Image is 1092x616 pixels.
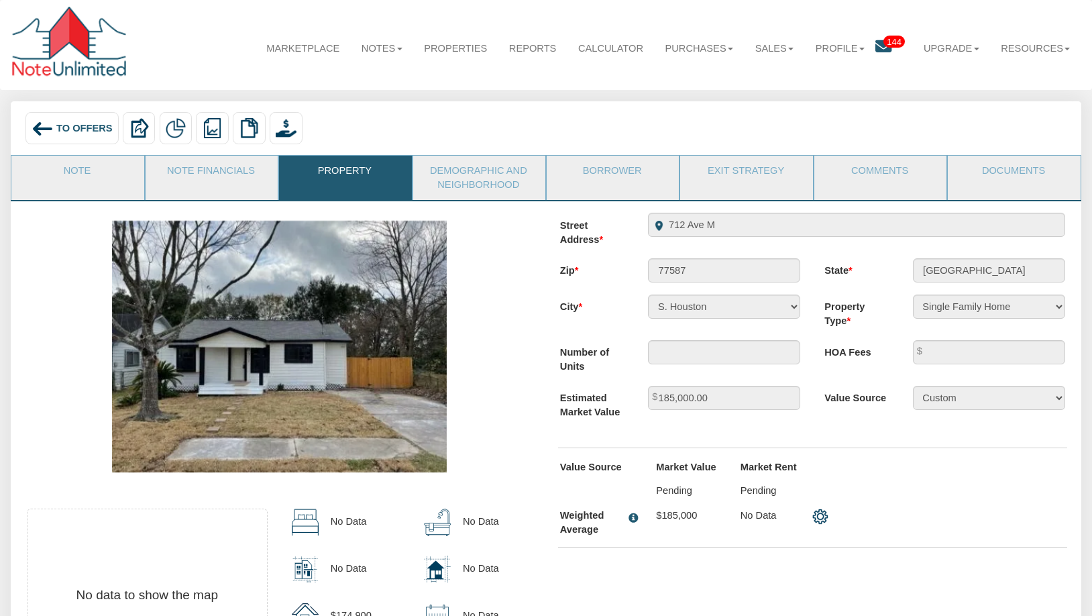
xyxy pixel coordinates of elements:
[11,156,142,189] a: Note
[812,295,900,328] label: Property Type
[548,386,636,419] label: Estimated Market Value
[424,509,451,535] img: bath.svg
[166,118,186,139] img: partial.png
[812,258,900,278] label: State
[656,509,716,523] p: $185,000
[812,509,828,525] img: settings.png
[644,478,728,504] div: Pending
[744,31,804,66] a: Sales
[948,156,1079,189] a: Documents
[292,556,319,582] img: lot_size.svg
[292,509,319,535] img: beds.svg
[112,221,447,472] img: 574463
[875,31,912,68] a: 144
[560,509,623,537] div: Weighted Average
[548,213,636,246] label: Street Address
[548,340,636,374] label: Number of Units
[463,556,499,581] p: No Data
[548,295,636,314] label: City
[805,31,876,66] a: Profile
[883,36,904,48] span: 144
[463,509,499,534] p: No Data
[990,31,1081,66] a: Resources
[129,118,150,139] img: export.svg
[498,31,567,66] a: Reports
[256,31,351,66] a: Marketplace
[913,31,990,66] a: Upgrade
[202,118,223,139] img: reports.png
[32,118,54,140] img: back_arrow_left_icon.svg
[654,31,744,66] a: Purchases
[741,509,801,523] p: No Data
[644,460,728,474] label: Market Value
[279,156,410,189] a: Property
[680,156,811,189] a: Exit Strategy
[56,123,113,134] span: To Offers
[351,31,413,66] a: Notes
[547,156,677,189] a: Borrower
[548,258,636,278] label: Zip
[331,556,367,581] p: No Data
[424,556,451,582] img: home_size.svg
[276,118,296,139] img: purchase_offer.png
[413,156,544,200] a: Demographic and Neighborhood
[814,156,945,189] a: Comments
[812,386,900,405] label: Value Source
[331,509,367,534] p: No Data
[146,156,276,189] a: Note Financials
[728,478,813,504] div: Pending
[239,118,260,139] img: copy.png
[812,340,900,360] label: HOA Fees
[728,460,813,474] label: Market Rent
[560,460,645,474] label: Value Source
[413,31,498,66] a: Properties
[567,31,655,66] a: Calculator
